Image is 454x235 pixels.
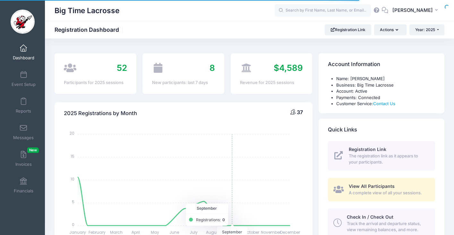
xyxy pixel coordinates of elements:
[349,190,428,196] span: A complete view of all your sessions.
[8,94,39,117] a: Reports
[347,214,393,220] span: Check In / Check Out
[13,55,34,61] span: Dashboard
[55,3,119,18] h1: Big Time Lacrosse
[15,162,32,167] span: Invoices
[151,230,159,235] tspan: May
[70,130,75,136] tspan: 20
[336,101,435,107] li: Customer Service:
[349,147,386,152] span: Registration Link
[11,10,35,34] img: Big Time Lacrosse
[169,230,179,235] tspan: June
[8,174,39,197] a: Financials
[328,141,435,171] a: Registration Link The registration link as it appears to your participants.
[8,68,39,90] a: Event Setup
[240,80,303,86] div: Revenue for 2025 sessions
[328,121,357,139] h4: Quick Links
[72,199,75,205] tspan: 5
[8,121,39,143] a: Messages
[89,230,106,235] tspan: February
[132,230,140,235] tspan: April
[415,27,435,32] span: Year: 2025
[13,135,34,140] span: Messages
[409,24,444,35] button: Year: 2025
[190,230,198,235] tspan: July
[72,222,75,227] tspan: 0
[206,230,220,235] tspan: August
[71,154,75,159] tspan: 15
[70,230,86,235] tspan: January
[55,26,124,33] h1: Registration Dashboard
[328,55,380,74] h4: Account Information
[274,63,303,73] span: $4,589
[325,24,371,35] a: Registration Link
[64,80,127,86] div: Participants for 2025 sessions
[374,24,406,35] button: Actions
[328,178,435,201] a: View All Participants A complete view of all your sessions.
[336,82,435,88] li: Business: Big Time Lacrosse
[64,105,137,123] h4: 2025 Registrations by Month
[110,230,123,235] tspan: March
[8,41,39,63] a: Dashboard
[349,153,428,165] span: The registration link as it appears to your participants.
[349,183,395,189] span: View All Participants
[373,101,395,106] a: Contact Us
[392,7,433,14] span: [PERSON_NAME]
[152,80,215,86] div: New participants: last 7 days
[244,230,260,235] tspan: October
[297,109,303,115] span: 37
[261,230,281,235] tspan: November
[336,88,435,95] li: Account: Active
[210,63,215,73] span: 8
[27,147,39,153] span: New
[347,221,428,233] span: Track the arrival and departure status, view remaining balances, and more.
[14,188,33,194] span: Financials
[388,3,444,18] button: [PERSON_NAME]
[16,108,31,114] span: Reports
[280,230,301,235] tspan: December
[117,63,127,73] span: 52
[336,76,435,82] li: Name: [PERSON_NAME]
[8,147,39,170] a: InvoicesNew
[336,95,435,101] li: Payments: Connected
[12,82,36,87] span: Event Setup
[71,176,75,182] tspan: 10
[222,230,243,235] tspan: September
[275,4,371,17] input: Search by First Name, Last Name, or Email...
